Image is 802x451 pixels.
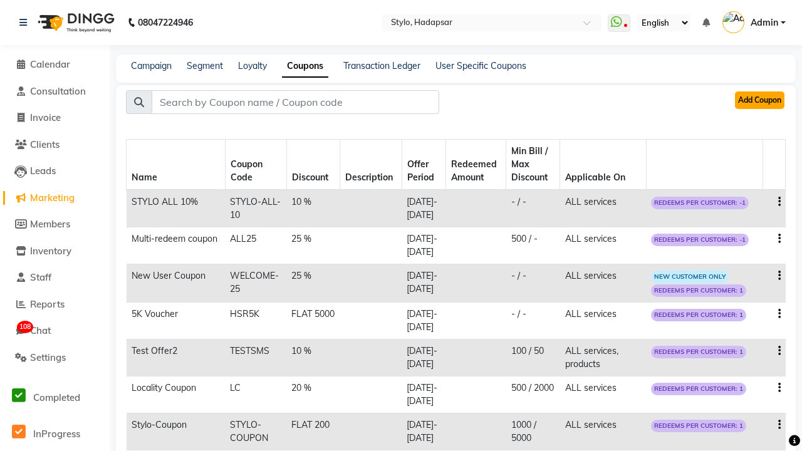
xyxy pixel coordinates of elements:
[291,233,311,244] span: 25 %
[407,196,434,207] span: [DATE]
[238,60,267,71] a: Loyalty
[407,233,434,244] span: [DATE]
[560,413,647,450] td: ALL services
[3,351,107,365] a: Settings
[127,190,226,227] td: STYLO ALL 10%
[651,346,746,358] span: REDEEMS PER CUSTOMER: 1
[225,264,286,303] td: WELCOME-25
[560,303,647,340] td: ALL services
[506,376,560,413] td: 500 / 2000
[506,190,560,227] td: - / -
[291,308,335,319] span: FLAT 5000
[30,245,71,257] span: Inventory
[30,58,70,70] span: Calendar
[407,345,434,356] span: [DATE]
[30,271,51,283] span: Staff
[506,303,560,340] td: - / -
[651,284,746,297] span: REDEEMS PER CUSTOMER: 1
[560,264,647,303] td: ALL services
[127,264,226,303] td: New User Coupon
[30,351,66,363] span: Settings
[506,227,560,264] td: 500 / -
[651,383,746,395] span: REDEEMS PER CUSTOMER: 1
[340,140,402,190] th: Description
[407,419,434,430] span: [DATE]
[651,271,729,283] span: NEW CUSTOMER ONLY
[30,192,75,204] span: Marketing
[225,303,286,340] td: HSR5K
[3,85,107,99] a: Consultation
[434,270,437,281] span: -
[651,309,746,321] span: REDEEMS PER CUSTOMER: 1
[17,321,33,333] span: 108
[506,413,560,450] td: 1000 / 5000
[30,111,61,123] span: Invoice
[30,298,65,310] span: Reports
[560,376,647,413] td: ALL services
[506,340,560,376] td: 100 / 50
[30,218,70,230] span: Members
[33,428,80,440] span: InProgress
[3,138,107,152] a: Clients
[3,58,107,72] a: Calendar
[127,303,226,340] td: 5K Voucher
[445,140,506,190] th: Redeemed Amount
[343,60,420,71] a: Transaction Ledger
[291,382,311,393] span: 20 %
[560,340,647,376] td: ALL services, products
[651,234,749,246] span: REDEEMS PER CUSTOMER: -1
[291,345,311,356] span: 10 %
[407,209,434,220] span: [DATE]
[3,191,107,205] a: Marketing
[30,85,86,97] span: Consultation
[152,90,439,114] input: Search by Coupon name / Coupon code
[225,227,286,264] td: ALL25
[225,140,286,190] th: Coupon Code
[30,324,51,336] span: Chat
[407,283,434,294] span: [DATE]
[225,376,286,413] td: LC
[291,196,311,207] span: 10 %
[225,413,286,450] td: STYLO-COUPON
[127,227,226,264] td: Multi-redeem coupon
[282,55,328,78] a: Coupons
[407,308,434,319] span: [DATE]
[3,217,107,232] a: Members
[291,270,311,281] span: 25 %
[3,244,107,259] a: Inventory
[560,140,647,190] th: Applicable On
[30,165,56,177] span: Leads
[407,246,434,257] span: [DATE]
[560,227,647,264] td: ALL services
[3,164,107,179] a: Leads
[3,111,107,125] a: Invoice
[435,60,526,71] a: User Specific Coupons
[434,382,437,393] span: -
[3,324,107,338] a: 108Chat
[506,140,560,190] th: Min Bill / Max Discount
[187,60,223,71] a: Segment
[127,376,226,413] td: Locality Coupon
[735,91,784,109] button: Add Coupon
[286,140,340,190] th: Discount
[30,138,60,150] span: Clients
[407,358,434,370] span: [DATE]
[434,345,437,356] span: -
[225,190,286,227] td: STYLO-ALL-10
[131,60,172,71] a: Campaign
[651,197,749,209] span: REDEEMS PER CUSTOMER: -1
[407,270,434,281] span: [DATE]
[651,420,746,432] span: REDEEMS PER CUSTOMER: 1
[407,382,434,393] span: [DATE]
[291,419,330,430] span: FLAT 200
[506,264,560,303] td: - / -
[3,298,107,312] a: Reports
[434,419,437,430] span: -
[127,140,226,190] th: Name
[225,340,286,376] td: TESTSMS
[434,196,437,207] span: -
[434,233,437,244] span: -
[138,5,193,40] b: 08047224946
[402,140,445,190] th: Offer Period
[722,11,744,33] img: Admin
